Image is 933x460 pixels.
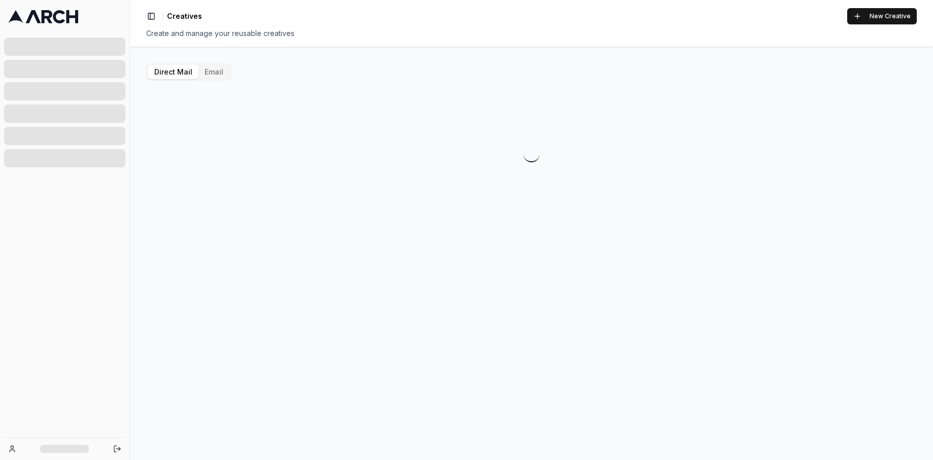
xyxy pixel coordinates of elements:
[110,442,124,456] button: Log out
[148,65,198,79] button: Direct Mail
[198,65,229,79] button: Email
[167,11,202,21] span: Creatives
[146,28,917,39] div: Create and manage your reusable creatives
[847,8,917,24] button: New Creative
[167,11,202,21] nav: breadcrumb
